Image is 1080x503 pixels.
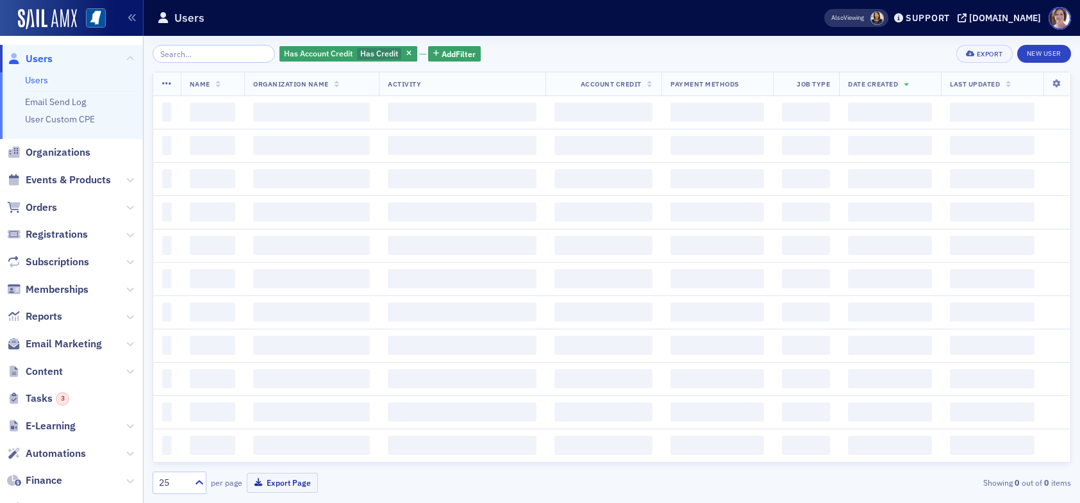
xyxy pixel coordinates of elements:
[782,202,830,222] span: ‌
[670,202,764,222] span: ‌
[848,402,932,422] span: ‌
[831,13,864,22] span: Viewing
[554,269,652,288] span: ‌
[831,13,843,22] div: Also
[253,136,370,155] span: ‌
[950,202,1034,222] span: ‌
[442,48,476,60] span: Add Filter
[253,202,370,222] span: ‌
[26,447,86,461] span: Automations
[848,79,898,88] span: Date Created
[906,12,950,24] div: Support
[554,202,652,222] span: ‌
[848,302,932,322] span: ‌
[162,402,172,422] span: ‌
[428,46,481,62] button: AddFilter
[284,48,353,58] span: Has Account Credit
[162,236,172,255] span: ‌
[797,79,830,88] span: Job Type
[670,103,764,122] span: ‌
[950,269,1034,288] span: ‌
[782,103,830,122] span: ‌
[162,302,172,322] span: ‌
[774,477,1071,488] div: Showing out of items
[190,202,235,222] span: ‌
[7,145,90,160] a: Organizations
[388,402,536,422] span: ‌
[253,336,370,355] span: ‌
[25,113,95,125] a: User Custom CPE
[26,255,89,269] span: Subscriptions
[26,419,76,433] span: E-Learning
[162,103,172,122] span: ‌
[190,79,210,88] span: Name
[848,369,932,388] span: ‌
[554,103,652,122] span: ‌
[26,145,90,160] span: Organizations
[190,236,235,255] span: ‌
[554,236,652,255] span: ‌
[848,236,932,255] span: ‌
[554,436,652,455] span: ‌
[7,474,62,488] a: Finance
[25,74,48,86] a: Users
[26,309,62,324] span: Reports
[950,436,1034,455] span: ‌
[190,302,235,322] span: ‌
[253,269,370,288] span: ‌
[7,337,102,351] a: Email Marketing
[848,169,932,188] span: ‌
[848,202,932,222] span: ‌
[782,269,830,288] span: ‌
[26,474,62,488] span: Finance
[670,136,764,155] span: ‌
[77,8,106,30] a: View Homepage
[7,309,62,324] a: Reports
[253,302,370,322] span: ‌
[253,169,370,188] span: ‌
[388,202,536,222] span: ‌
[7,419,76,433] a: E-Learning
[253,236,370,255] span: ‌
[782,336,830,355] span: ‌
[247,473,318,493] button: Export Page
[848,269,932,288] span: ‌
[162,436,172,455] span: ‌
[950,302,1034,322] span: ‌
[670,79,739,88] span: Payment Methods
[162,369,172,388] span: ‌
[7,201,57,215] a: Orders
[7,283,88,297] a: Memberships
[1042,477,1051,488] strong: 0
[153,45,275,63] input: Search…
[950,103,1034,122] span: ‌
[782,136,830,155] span: ‌
[1049,7,1071,29] span: Profile
[870,12,884,25] span: Noma Burge
[670,269,764,288] span: ‌
[782,369,830,388] span: ‌
[26,227,88,242] span: Registrations
[162,169,172,188] span: ‌
[360,48,398,58] span: Has Credit
[670,302,764,322] span: ‌
[782,402,830,422] span: ‌
[253,79,329,88] span: Organization Name
[1013,477,1022,488] strong: 0
[554,136,652,155] span: ‌
[969,12,1041,24] div: [DOMAIN_NAME]
[388,169,536,188] span: ‌
[7,52,53,66] a: Users
[190,136,235,155] span: ‌
[18,9,77,29] img: SailAMX
[670,336,764,355] span: ‌
[190,336,235,355] span: ‌
[190,269,235,288] span: ‌
[25,96,86,108] a: Email Send Log
[554,336,652,355] span: ‌
[190,436,235,455] span: ‌
[162,136,172,155] span: ‌
[950,79,1000,88] span: Last Updated
[162,336,172,355] span: ‌
[388,436,536,455] span: ‌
